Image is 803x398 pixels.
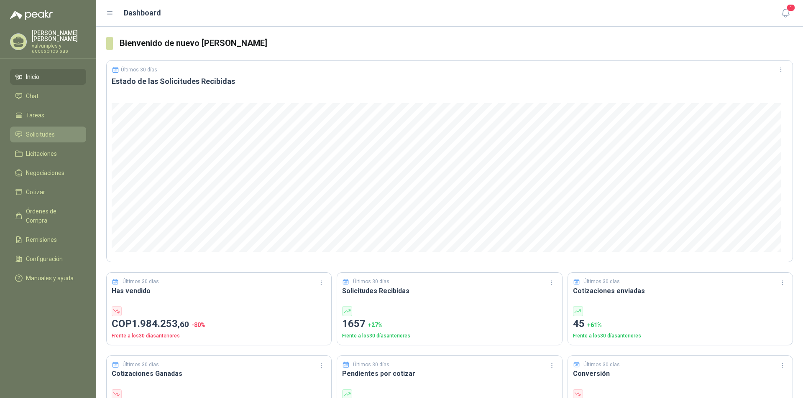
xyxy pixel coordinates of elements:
[573,316,788,332] p: 45
[112,76,788,86] h3: Estado de las Solicitudes Recibidas
[786,4,795,12] span: 1
[10,251,86,267] a: Configuración
[10,184,86,200] a: Cotizar
[26,188,45,197] span: Cotizar
[587,322,602,328] span: + 61 %
[10,69,86,85] a: Inicio
[342,332,557,340] p: Frente a los 30 días anteriores
[10,107,86,123] a: Tareas
[32,43,86,53] p: valvuniples y accesorios sas
[123,278,159,286] p: Últimos 30 días
[132,318,189,330] span: 1.984.253
[10,270,86,286] a: Manuales y ayuda
[26,72,39,81] span: Inicio
[26,254,63,264] span: Configuración
[10,165,86,181] a: Negociaciones
[26,274,74,283] span: Manuales y ayuda
[10,232,86,248] a: Remisiones
[112,286,326,296] h3: Has vendido
[123,361,159,369] p: Últimos 30 días
[342,286,557,296] h3: Solicitudes Recibidas
[26,149,57,158] span: Licitaciones
[26,168,64,177] span: Negociaciones
[112,316,326,332] p: COP
[342,368,557,379] h3: Pendientes por cotizar
[26,111,44,120] span: Tareas
[342,316,557,332] p: 1657
[26,91,38,101] span: Chat
[10,127,86,142] a: Solicitudes
[573,286,788,296] h3: Cotizaciones enviadas
[10,203,86,228] a: Órdenes de Compra
[573,332,788,340] p: Frente a los 30 días anteriores
[10,88,86,104] a: Chat
[178,319,189,329] span: ,60
[112,368,326,379] h3: Cotizaciones Ganadas
[121,67,157,73] p: Últimos 30 días
[192,322,205,328] span: -80 %
[573,368,788,379] h3: Conversión
[10,146,86,162] a: Licitaciones
[778,6,793,21] button: 1
[120,37,793,50] h3: Bienvenido de nuevo [PERSON_NAME]
[26,207,78,225] span: Órdenes de Compra
[112,332,326,340] p: Frente a los 30 días anteriores
[583,361,620,369] p: Últimos 30 días
[583,278,620,286] p: Últimos 30 días
[10,10,53,20] img: Logo peakr
[353,278,389,286] p: Últimos 30 días
[26,130,55,139] span: Solicitudes
[353,361,389,369] p: Últimos 30 días
[26,235,57,244] span: Remisiones
[368,322,383,328] span: + 27 %
[32,30,86,42] p: [PERSON_NAME] [PERSON_NAME]
[124,7,161,19] h1: Dashboard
